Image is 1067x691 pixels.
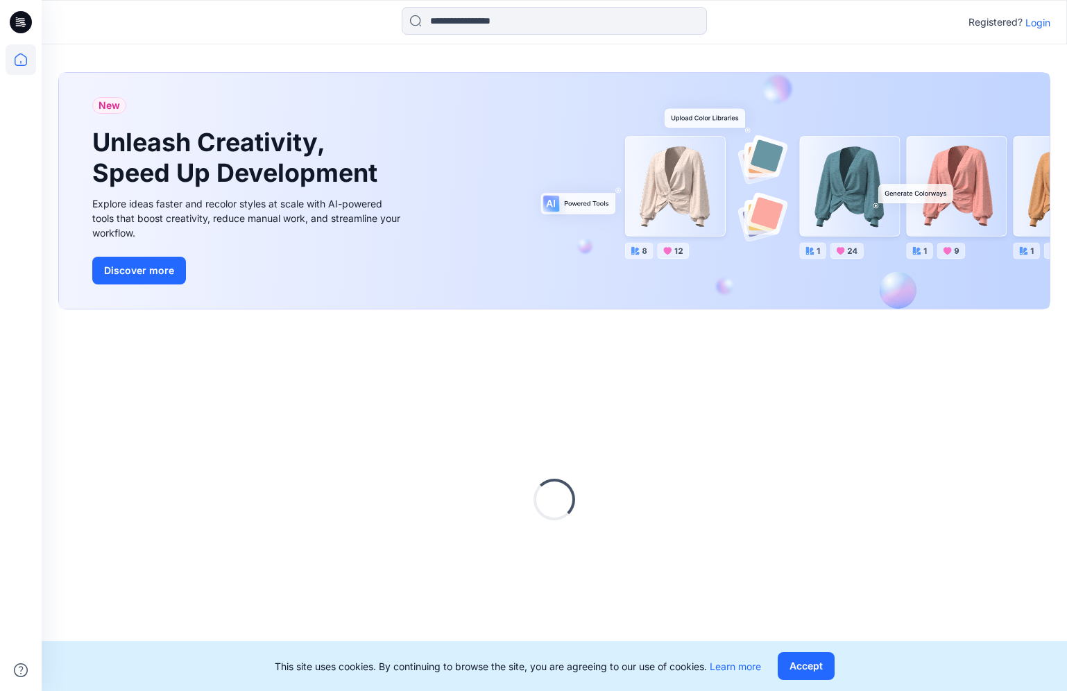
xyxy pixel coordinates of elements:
a: Discover more [92,257,404,284]
h1: Unleash Creativity, Speed Up Development [92,128,384,187]
p: Login [1025,15,1050,30]
p: This site uses cookies. By continuing to browse the site, you are agreeing to our use of cookies. [275,659,761,674]
p: Registered? [968,14,1023,31]
button: Discover more [92,257,186,284]
a: Learn more [710,660,761,672]
div: Explore ideas faster and recolor styles at scale with AI-powered tools that boost creativity, red... [92,196,404,240]
button: Accept [778,652,835,680]
span: New [99,97,120,114]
